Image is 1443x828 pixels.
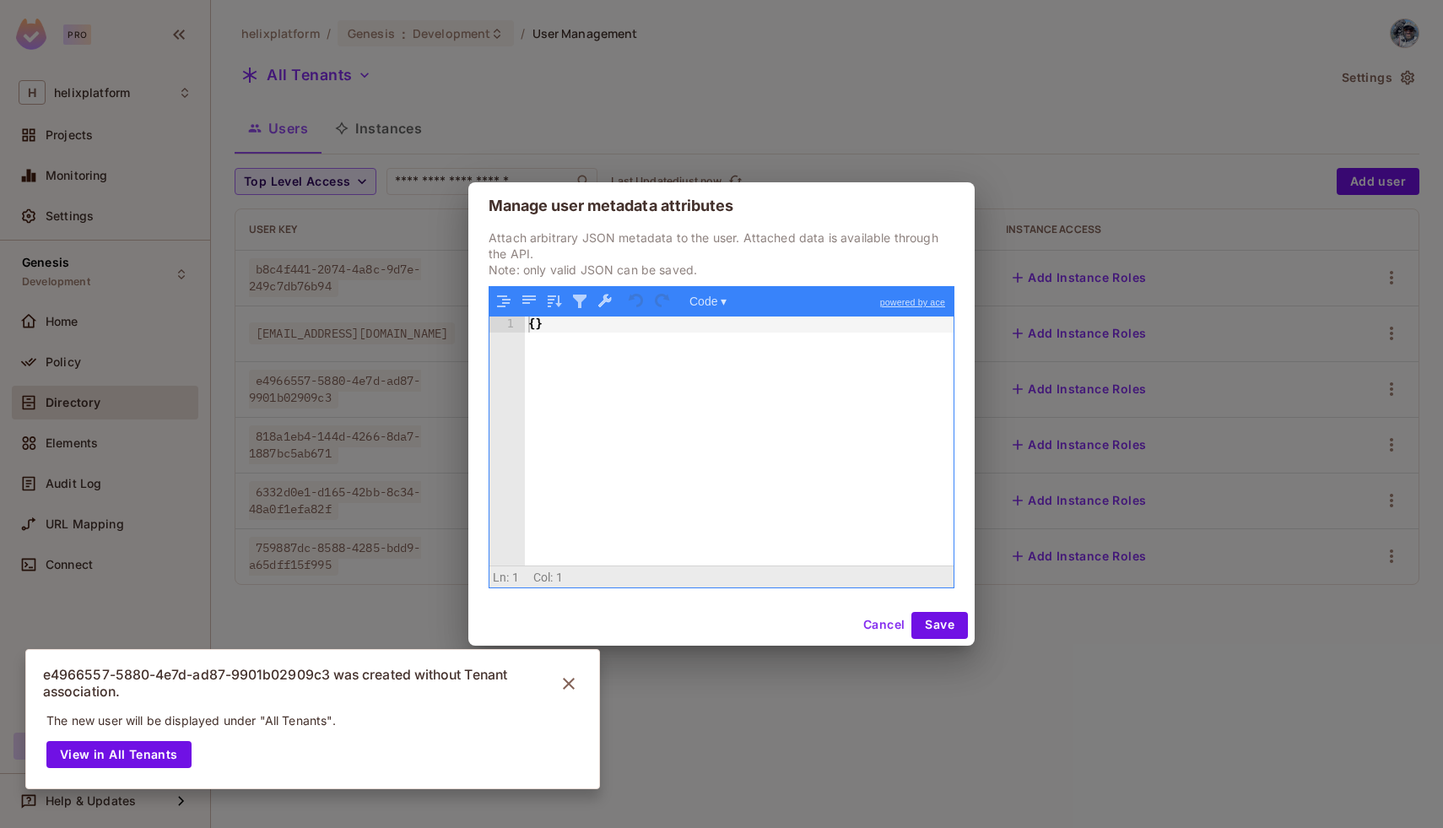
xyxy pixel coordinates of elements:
[857,612,911,639] button: Cancel
[512,571,519,584] span: 1
[651,290,673,312] button: Redo (Ctrl+Shift+Z)
[518,290,540,312] button: Compact JSON data, remove all whitespaces (Ctrl+Shift+I)
[684,290,732,312] button: Code ▾
[543,290,565,312] button: Sort contents
[533,571,554,584] span: Col:
[489,230,954,278] p: Attach arbitrary JSON metadata to the user. Attached data is available through the API. Note: onl...
[911,612,968,639] button: Save
[626,290,648,312] button: Undo last action (Ctrl+Z)
[569,290,591,312] button: Filter, sort, or transform contents
[43,667,555,701] p: e4966557-5880-4e7d-ad87-9901b02909c3 was created without Tenant association.
[493,290,515,312] button: Format JSON data, with proper indentation and line feeds (Ctrl+I)
[594,290,616,312] button: Repair JSON: fix quotes and escape characters, remove comments and JSONP notation, turn JavaScrip...
[46,741,192,768] button: View in All Tenants
[46,714,336,728] p: The new user will be displayed under "All Tenants".
[489,317,525,333] div: 1
[872,287,954,317] a: powered by ace
[468,182,975,230] h2: Manage user metadata attributes
[493,571,509,584] span: Ln:
[556,571,563,584] span: 1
